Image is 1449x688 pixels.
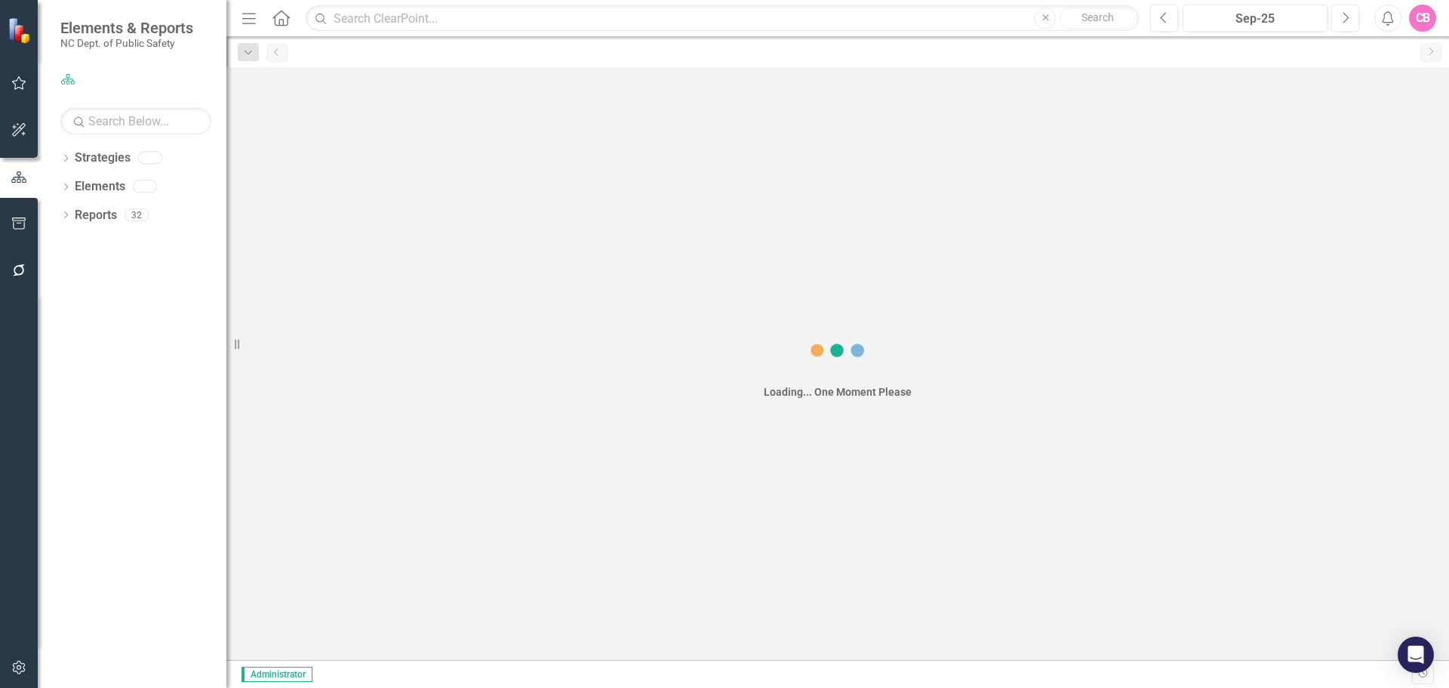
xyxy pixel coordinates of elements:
div: Open Intercom Messenger [1398,637,1434,673]
span: Elements & Reports [60,19,193,37]
a: Elements [75,178,125,196]
a: Strategies [75,150,131,167]
div: Loading... One Moment Please [764,384,912,400]
div: Sep-25 [1188,10,1322,28]
button: CB [1409,5,1436,32]
a: Reports [75,207,117,224]
button: Search [1060,8,1135,29]
button: Sep-25 [1183,5,1327,32]
div: 32 [125,208,149,221]
span: Administrator [241,667,312,682]
span: Search [1081,11,1114,23]
img: ClearPoint Strategy [8,17,34,43]
input: Search ClearPoint... [306,5,1139,32]
input: Search Below... [60,108,211,134]
small: NC Dept. of Public Safety [60,37,193,49]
